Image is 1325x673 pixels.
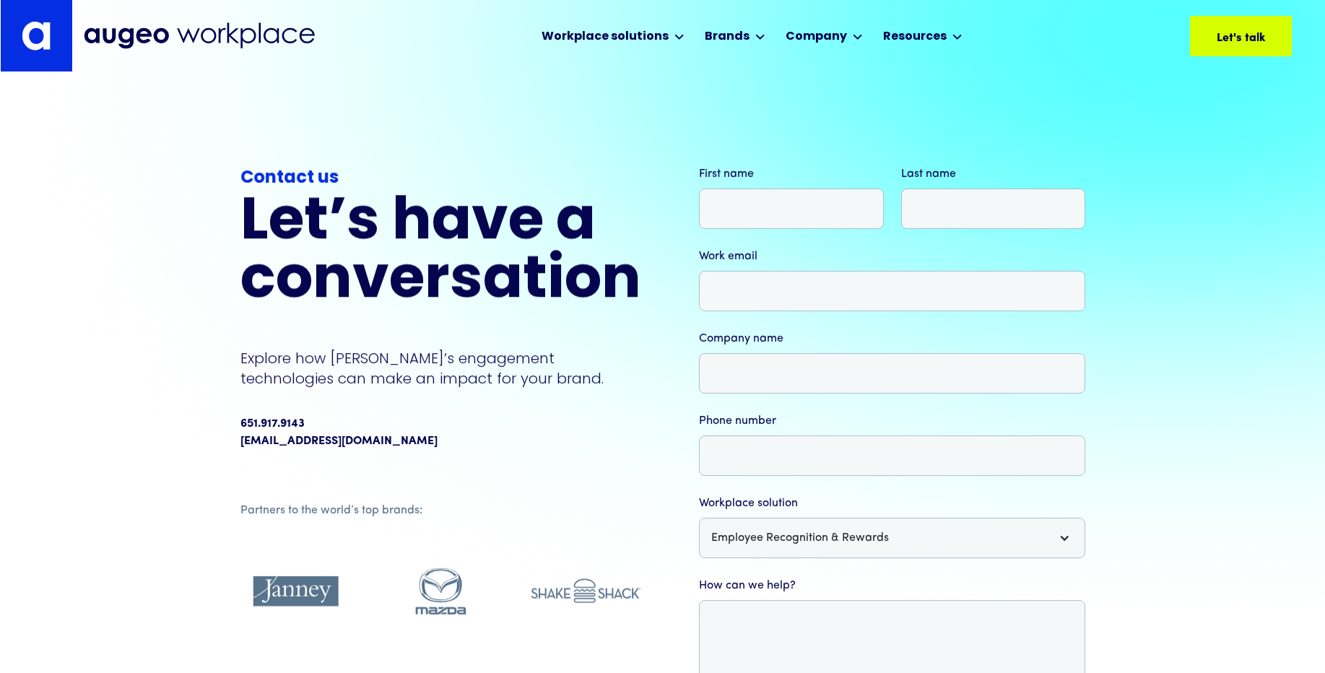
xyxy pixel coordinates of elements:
[699,412,1085,430] label: Phone number
[542,28,669,45] div: Workplace solutions
[786,28,847,45] div: Company
[699,165,884,183] label: First name
[240,165,641,191] div: Contact us
[883,28,947,45] div: Resources
[900,165,1085,183] label: Last name
[22,21,51,51] img: Augeo's "a" monogram decorative logo in white.
[240,433,438,450] a: [EMAIL_ADDRESS][DOMAIN_NAME]
[699,495,1085,512] label: Workplace solution
[1190,16,1292,56] a: Let's talk
[240,502,641,519] div: Partners to the world’s top brands:
[699,330,1085,347] label: Company name
[699,248,1085,265] label: Work email
[699,518,1085,558] div: Employee Recognition & Rewards
[240,348,641,388] p: Explore how [PERSON_NAME]’s engagement technologies can make an impact for your brand.
[240,194,641,311] h2: Let’s have a conversation
[699,577,1085,594] label: How can we help?
[84,22,315,49] img: Augeo Workplace business unit full logo in mignight blue.
[705,28,750,45] div: Brands
[711,529,889,547] div: Employee Recognition & Rewards
[240,415,305,433] div: 651.917.9143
